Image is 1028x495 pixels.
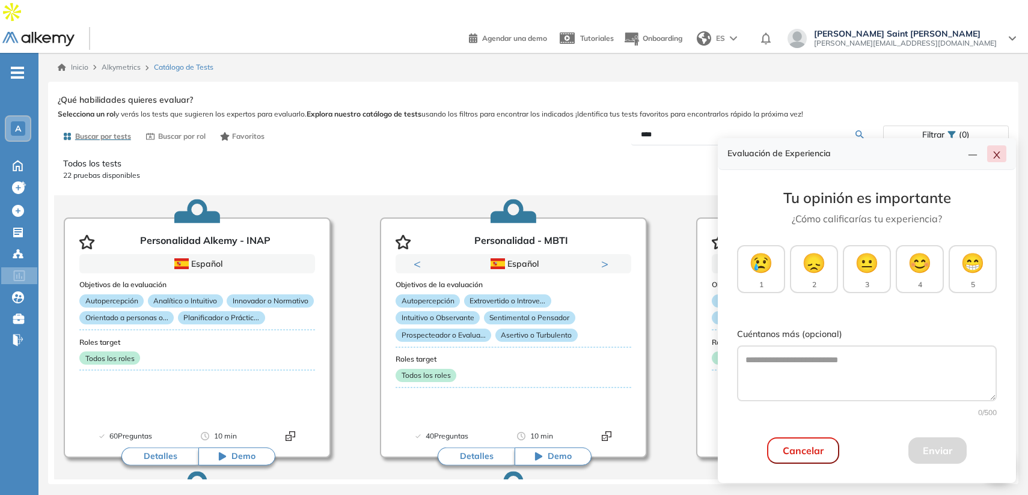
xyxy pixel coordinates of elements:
h4: Evaluación de Experiencia [727,148,963,159]
span: A [15,124,21,133]
p: Asertivo o Turbulento [495,329,578,342]
h3: Tu opinión es importante [737,189,997,207]
span: 😢 [749,248,773,277]
h3: Objetivos de la evaluación [79,281,315,289]
span: 2 [812,279,816,290]
button: Demo [515,448,592,466]
button: 2 [511,273,521,275]
span: 1 [759,279,763,290]
img: Logo [2,32,75,47]
b: Selecciona un rol [58,109,115,118]
span: Alkymetrics [102,62,141,71]
img: Format test logo [286,431,295,441]
h3: Roles target [712,338,947,347]
span: close [992,150,1002,160]
span: 😞 [802,248,826,277]
p: Autopercepción [79,294,144,308]
button: Detalles [438,448,515,466]
a: Inicio [58,62,88,73]
button: 😊4 [896,245,944,293]
span: y verás los tests que sugieren los expertos para evaluarlo. usando los filtros para encontrar los... [58,109,1009,120]
button: Favoritos [215,126,270,147]
p: 22 pruebas disponibles [63,170,1003,181]
span: 40 Preguntas [426,430,468,442]
div: 0 /500 [737,407,997,418]
p: Extrovertido o Introve... [464,294,551,308]
p: Innovador o Normativo [227,294,314,308]
p: Analítico o Intuitivo [148,294,223,308]
span: 3 [865,279,869,290]
span: (0) [959,126,970,144]
span: 5 [971,279,975,290]
button: Enviar [908,437,967,464]
i: - [11,71,24,74]
button: 1 [492,273,506,275]
span: [PERSON_NAME] Saint [PERSON_NAME] [814,29,997,38]
span: 😊 [908,248,932,277]
a: Tutoriales [557,23,614,54]
img: ESP [174,258,189,269]
span: Demo [548,451,572,463]
span: 10 min [214,430,237,442]
p: Colaboración [712,311,767,324]
div: Español [122,257,272,270]
p: Planificador o Práctic... [178,311,265,324]
span: Agendar una demo [482,34,547,43]
p: Todos los roles [712,351,773,365]
h3: Roles target [396,355,631,363]
span: Tutoriales [580,34,614,43]
span: Buscar por rol [158,131,206,142]
span: Favoritos [232,131,265,142]
span: 😐 [855,248,879,277]
b: Explora nuestro catálogo de tests [307,109,421,118]
span: Filtrar [922,126,944,144]
p: Prospecteador o Evalua... [396,329,491,342]
span: Onboarding [643,34,682,43]
button: Previous [414,258,426,270]
p: ¿Cómo calificarías tu experiencia? [737,211,997,226]
p: Orientado a personas o... [79,311,174,324]
p: Personalidad Alkemy - INAP [140,235,271,249]
h3: Objetivos de la evaluación [712,281,947,289]
span: 10 min [530,430,553,442]
button: 😐3 [843,245,891,293]
img: world [697,31,711,46]
span: [PERSON_NAME][EMAIL_ADDRESS][DOMAIN_NAME] [814,38,997,48]
p: Sentimental o Pensador [484,311,575,324]
button: Detalles [121,448,198,466]
p: Todos los roles [79,351,140,365]
label: Cuéntanos más (opcional) [737,328,997,341]
button: Onboarding [623,26,682,52]
p: Todos los roles [396,369,456,382]
img: arrow [730,36,737,41]
button: 😁5 [949,245,997,293]
button: line [963,145,982,162]
h3: Roles target [79,338,315,347]
button: close [987,145,1006,162]
h3: Objetivos de la evaluación [396,281,631,289]
span: 60 Preguntas [109,430,152,442]
span: ES [716,33,725,44]
button: Buscar por rol [141,126,210,147]
p: Comunicación [712,294,771,308]
button: 😞2 [790,245,838,293]
button: 3 [525,273,535,275]
span: ¿Qué habilidades quieres evaluar? [58,94,193,106]
button: Demo [198,448,275,466]
p: Personalidad - MBTI [474,235,568,249]
a: Agendar una demo [469,30,547,44]
p: Todos los tests [63,157,1003,170]
span: line [968,150,978,160]
button: Buscar por tests [58,126,136,147]
button: Cancelar [767,437,839,464]
p: Autopercepción [396,294,460,308]
span: 😁 [961,248,985,277]
button: 😢1 [737,245,785,293]
p: Intuitivo o Observante [396,311,480,324]
span: Demo [231,451,255,463]
span: Buscar por tests [75,131,131,142]
button: Next [601,258,613,270]
span: Catálogo de Tests [154,62,213,73]
span: 4 [918,279,922,290]
img: ESP [491,258,505,269]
